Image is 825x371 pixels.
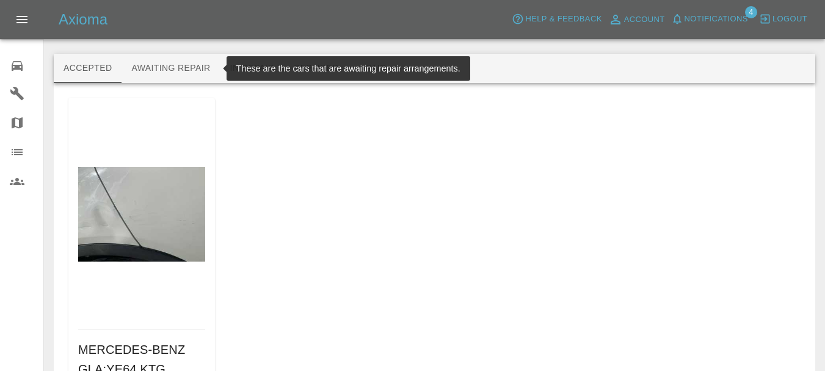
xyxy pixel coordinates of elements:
[59,10,107,29] h5: Axioma
[122,54,220,83] button: Awaiting Repair
[349,54,404,83] button: Paid
[756,10,810,29] button: Logout
[284,54,349,83] button: Repaired
[54,54,122,83] button: Accepted
[624,13,665,27] span: Account
[772,12,807,26] span: Logout
[509,10,605,29] button: Help & Feedback
[745,6,757,18] span: 4
[605,10,668,29] a: Account
[668,10,751,29] button: Notifications
[685,12,748,26] span: Notifications
[525,12,601,26] span: Help & Feedback
[220,54,285,83] button: In Repair
[7,5,37,34] button: Open drawer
